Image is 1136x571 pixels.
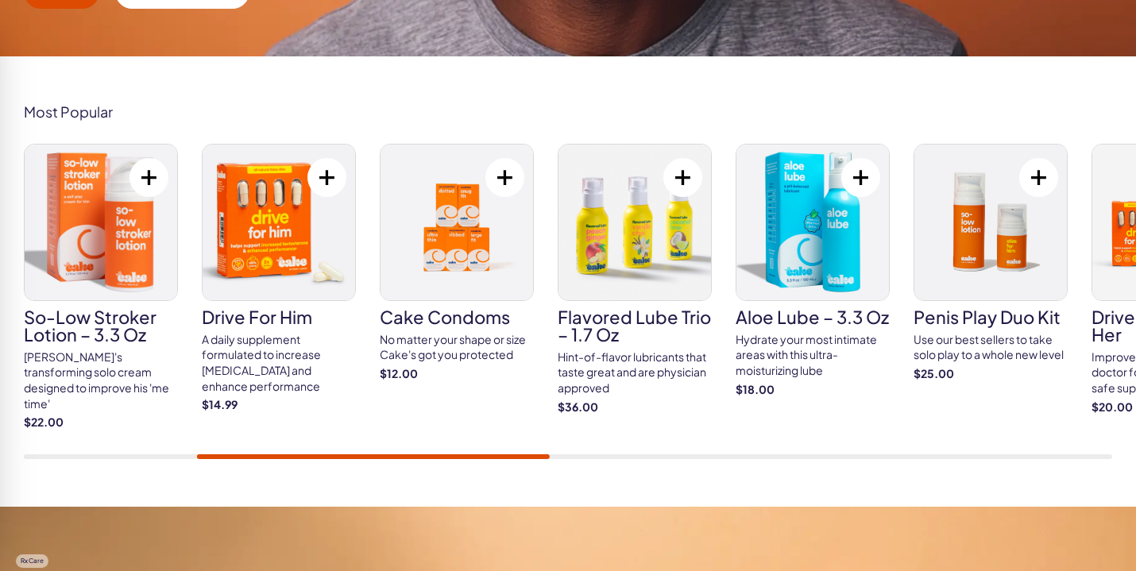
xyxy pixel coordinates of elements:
[736,332,890,379] div: Hydrate your most intimate areas with this ultra-moisturizing lube
[202,144,356,413] a: drive for him drive for him A daily supplement formulated to increase [MEDICAL_DATA] and enhance ...
[16,554,48,568] span: Rx Care
[558,399,712,415] strong: $36.00
[24,144,178,430] a: So-Low Stroker Lotion – 3.3 oz So-Low Stroker Lotion – 3.3 oz [PERSON_NAME]'s transforming solo c...
[558,145,711,300] img: Flavored Lube Trio – 1.7 oz
[25,145,177,300] img: So-Low Stroker Lotion – 3.3 oz
[914,145,1067,300] img: penis play duo kit
[24,308,178,343] h3: So-Low Stroker Lotion – 3.3 oz
[736,145,889,300] img: Aloe Lube – 3.3 oz
[736,144,890,397] a: Aloe Lube – 3.3 oz Aloe Lube – 3.3 oz Hydrate your most intimate areas with this ultra-moisturizi...
[24,349,178,411] div: [PERSON_NAME]'s transforming solo cream designed to improve his 'me time'
[736,308,890,326] h3: Aloe Lube – 3.3 oz
[380,366,534,382] strong: $12.00
[558,349,712,396] div: Hint-of-flavor lubricants that taste great and are physician approved
[914,308,1068,326] h3: penis play duo kit
[381,145,533,300] img: Cake Condoms
[914,366,1068,382] strong: $25.00
[380,144,534,382] a: Cake Condoms Cake Condoms No matter your shape or size Cake's got you protected $12.00
[558,308,712,343] h3: Flavored Lube Trio – 1.7 oz
[380,308,534,326] h3: Cake Condoms
[202,397,356,413] strong: $14.99
[914,332,1068,363] div: Use our best sellers to take solo play to a whole new level
[380,332,534,363] div: No matter your shape or size Cake's got you protected
[736,382,890,398] strong: $18.00
[558,144,712,415] a: Flavored Lube Trio – 1.7 oz Flavored Lube Trio – 1.7 oz Hint-of-flavor lubricants that taste grea...
[202,332,356,394] div: A daily supplement formulated to increase [MEDICAL_DATA] and enhance performance
[914,144,1068,382] a: penis play duo kit penis play duo kit Use our best sellers to take solo play to a whole new level...
[202,308,356,326] h3: drive for him
[24,415,178,430] strong: $22.00
[203,145,355,300] img: drive for him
